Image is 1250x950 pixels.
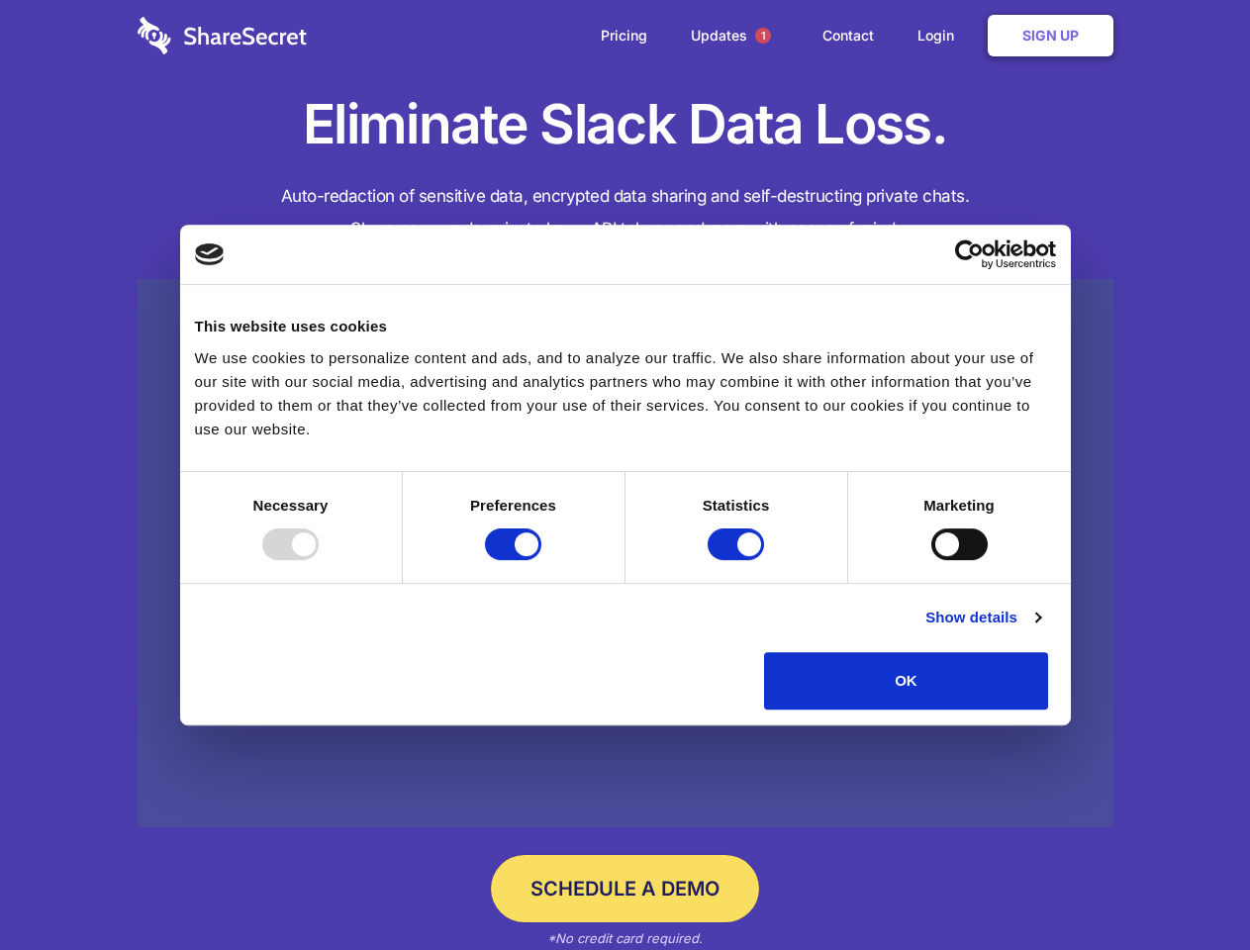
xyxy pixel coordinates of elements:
strong: Marketing [923,497,995,514]
span: 1 [755,28,771,44]
a: Pricing [581,5,667,66]
button: OK [764,652,1048,710]
a: Sign Up [988,15,1113,56]
strong: Necessary [253,497,329,514]
a: Usercentrics Cookiebot - opens in a new window [883,239,1056,269]
a: Contact [803,5,894,66]
em: *No credit card required. [547,930,703,946]
strong: Preferences [470,497,556,514]
a: Wistia video thumbnail [138,279,1113,828]
a: Schedule a Demo [491,855,759,922]
a: Login [898,5,984,66]
img: logo-wordmark-white-trans-d4663122ce5f474addd5e946df7df03e33cb6a1c49d2221995e7729f52c070b2.svg [138,17,307,54]
img: logo [195,243,225,265]
a: Show details [925,606,1040,629]
h1: Eliminate Slack Data Loss. [138,89,1113,160]
div: This website uses cookies [195,315,1056,338]
h4: Auto-redaction of sensitive data, encrypted data sharing and self-destructing private chats. Shar... [138,180,1113,245]
div: We use cookies to personalize content and ads, and to analyze our traffic. We also share informat... [195,346,1056,441]
strong: Statistics [703,497,770,514]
